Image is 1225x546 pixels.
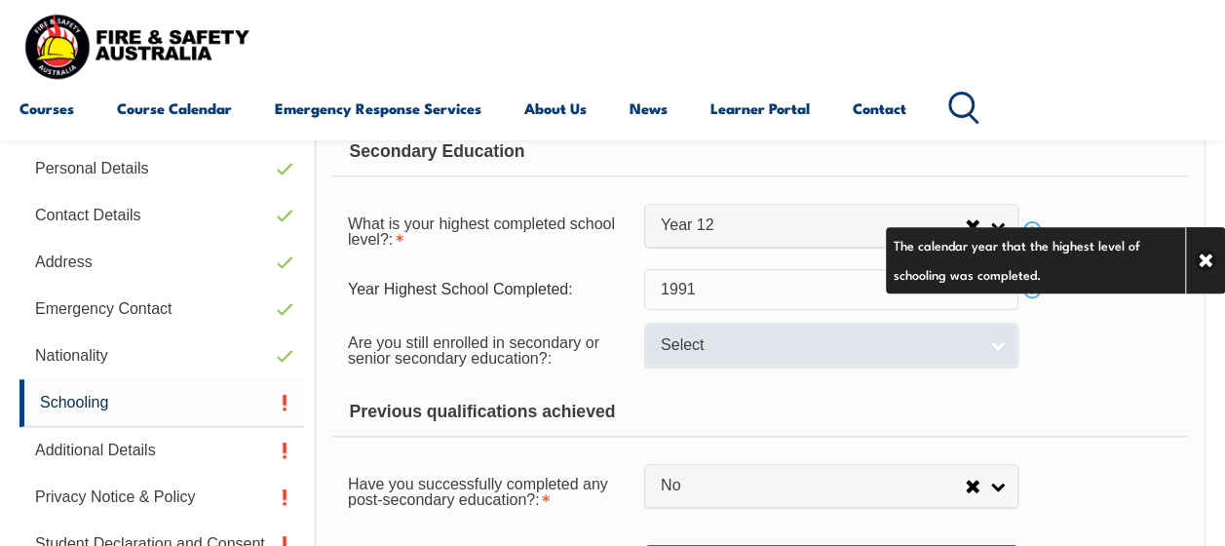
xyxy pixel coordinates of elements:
[19,192,304,239] a: Contact Details
[332,203,644,257] div: What is your highest completed school level? is required.
[332,271,644,308] div: Year Highest School Completed:
[332,388,1188,437] div: Previous qualifications achieved
[332,128,1188,176] div: Secondary Education
[19,239,304,286] a: Address
[1185,227,1225,293] a: Close
[524,85,587,132] a: About Us
[348,476,608,508] span: Have you successfully completed any post-secondary education?:
[348,334,599,367] span: Are you still enrolled in secondary or senior secondary education?:
[661,215,965,236] span: Year 12
[630,85,668,132] a: News
[19,145,304,192] a: Personal Details
[19,332,304,379] a: Nationality
[1018,216,1046,244] a: Info
[19,379,304,427] a: Schooling
[710,85,810,132] a: Learner Portal
[1018,276,1046,303] a: Info
[348,215,615,248] span: What is your highest completed school level?:
[275,85,481,132] a: Emergency Response Services
[332,463,644,518] div: Have you successfully completed any post-secondary education? is required.
[19,286,304,332] a: Emergency Contact
[19,85,74,132] a: Courses
[661,476,965,496] span: No
[19,474,304,521] a: Privacy Notice & Policy
[853,85,906,132] a: Contact
[19,427,304,474] a: Additional Details
[644,269,1018,310] input: YYYY
[661,335,976,356] span: Select
[117,85,232,132] a: Course Calendar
